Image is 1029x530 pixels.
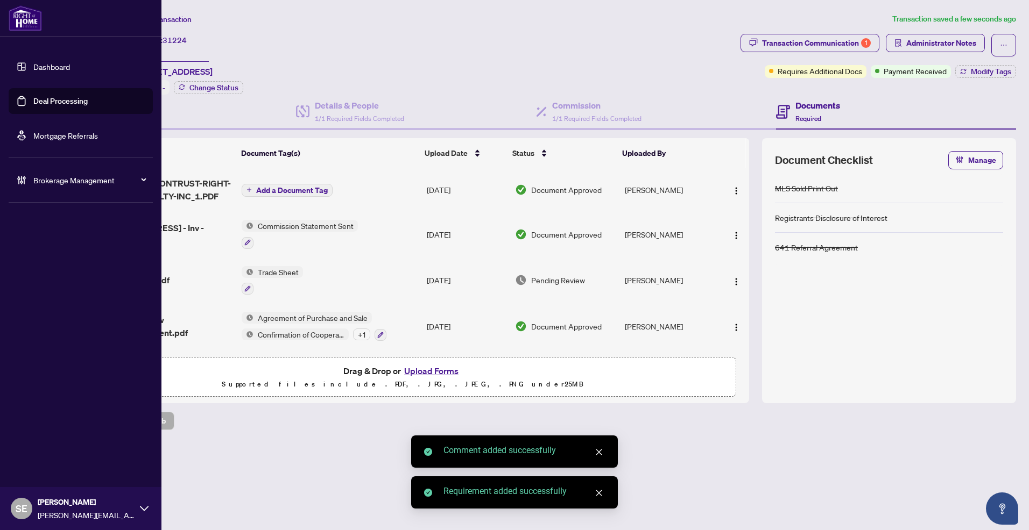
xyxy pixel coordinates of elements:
span: plus [246,187,252,192]
a: Close [593,446,605,458]
td: [PERSON_NAME] [621,211,718,257]
a: Close [593,487,605,499]
td: [PERSON_NAME] [621,257,718,304]
td: [PERSON_NAME] [621,349,718,396]
div: + 1 [353,328,370,340]
span: check-circle [424,489,432,497]
span: Change Status [189,84,238,91]
td: [DATE] [422,303,511,349]
span: Administrator Notes [906,34,976,52]
td: [DATE] [422,168,511,211]
span: Trade Sheet [253,266,303,278]
div: Transaction Communication [762,34,871,52]
img: Document Status [515,274,527,286]
a: Mortgage Referrals [33,131,98,140]
div: Registrants Disclosure of Interest [775,212,887,224]
span: Pending Review [531,274,585,286]
button: Transaction Communication1 [741,34,879,52]
span: [STREET_ADDRESS] - Inv - 2504766.pdf [99,221,233,247]
a: Dashboard [33,62,70,71]
span: check-circle [424,448,432,456]
span: SE [16,501,27,516]
span: Required [795,114,821,123]
span: [STREET_ADDRESS] [133,65,213,78]
span: Confirmation of Cooperation [253,328,349,340]
span: Agreement of Purchase and Sale [253,312,372,324]
span: ellipsis [1000,41,1007,49]
span: Brokerage Management [33,174,145,186]
span: 1/1 Required Fields Completed [315,114,404,123]
button: Logo [728,226,745,243]
td: [DATE] [422,349,511,396]
span: 31224 [163,35,187,45]
span: Drag & Drop orUpload FormsSupported files include .PDF, .JPG, .JPEG, .PNG under25MB [69,357,736,397]
th: Upload Date [420,138,508,168]
img: Status Icon [242,266,253,278]
span: accepted offer w acknowledgement.pdf [99,313,233,339]
div: Comment added successfully [443,444,605,457]
button: Manage [948,151,1003,169]
p: Supported files include .PDF, .JPG, .JPEG, .PNG under 25 MB [76,378,729,391]
th: Uploaded By [618,138,715,168]
td: [DATE] [422,211,511,257]
span: 1/1 Required Fields Completed [552,114,642,123]
span: - [163,83,165,92]
img: Logo [732,323,741,332]
a: Deal Processing [33,96,88,106]
img: Document Status [515,228,527,240]
span: Upload Date [425,147,468,159]
span: [PERSON_NAME][EMAIL_ADDRESS][DOMAIN_NAME] [38,509,135,521]
span: close [595,448,603,456]
h4: Commission [552,99,642,112]
img: Document Status [515,184,527,196]
img: Document Status [515,320,527,332]
td: [PERSON_NAME] [621,303,718,349]
span: Payment Received [884,65,947,77]
span: Add a Document Tag [256,187,328,194]
div: 1 [861,38,871,48]
div: Requirement added successfully [443,485,605,498]
button: Modify Tags [955,65,1016,78]
span: EFT-COMMISSIONTRUST-RIGHT-AT-HOME-REALTY-INC_1.PDF [99,177,233,203]
span: Document Checklist [775,153,873,168]
span: solution [894,39,902,47]
div: 641 Referral Agreement [775,241,858,253]
img: Logo [732,231,741,240]
button: Logo [728,181,745,198]
span: Status [512,147,534,159]
span: [PERSON_NAME] [38,496,135,508]
button: Administrator Notes [886,34,985,52]
span: Requires Additional Docs [778,65,862,77]
button: Status IconAgreement of Purchase and SaleStatus IconConfirmation of Cooperation+1 [242,312,386,341]
button: Add a Document Tag [242,183,333,197]
button: Status IconTrade Sheet [242,266,303,295]
article: Transaction saved a few seconds ago [892,13,1016,25]
button: Add a Document Tag [242,184,333,197]
button: Logo [728,271,745,289]
button: Open asap [986,492,1018,525]
img: logo [9,5,42,31]
span: View Transaction [134,15,192,24]
span: Drag & Drop or [343,364,462,378]
span: Document Approved [531,320,602,332]
img: Status Icon [242,220,253,232]
img: Logo [732,187,741,195]
img: Status Icon [242,312,253,324]
span: Document Approved [531,184,602,196]
span: Commission Statement Sent [253,220,358,232]
th: Document Tag(s) [237,138,420,168]
div: MLS Sold Print Out [775,182,838,194]
button: Logo [728,318,745,335]
img: Status Icon [242,328,253,340]
span: Modify Tags [971,68,1011,75]
td: [PERSON_NAME] [621,168,718,211]
td: [DATE] [422,257,511,304]
th: Status [508,138,618,168]
button: Change Status [174,81,243,94]
th: (7) File Name [95,138,237,168]
span: close [595,489,603,497]
h4: Documents [795,99,840,112]
span: Document Approved [531,228,602,240]
span: Manage [968,152,996,169]
button: Status IconCommission Statement Sent [242,220,358,249]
